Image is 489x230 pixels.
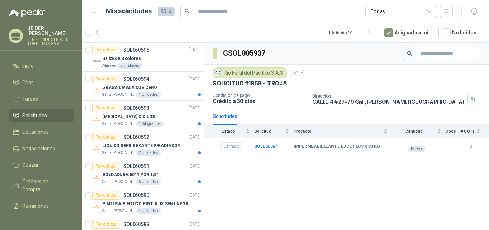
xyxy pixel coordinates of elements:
[254,144,278,149] a: SOL060584
[27,37,74,46] p: FERRE INDUSTRIAL DE TORNILLOS SAS
[102,172,158,178] p: SOLDADURA 6011 POR 1/8"
[106,6,152,17] h1: Mis solicitudes
[102,208,135,214] p: Santa [PERSON_NAME]
[123,222,149,227] p: SOL060588
[312,99,464,105] p: CALLE 4 # 27-79 Cali , [PERSON_NAME][GEOGRAPHIC_DATA]
[223,48,266,59] h3: GSOL005937
[189,221,201,228] p: [DATE]
[102,63,116,69] p: Almatec
[392,141,441,147] b: 1
[22,95,38,103] span: Tareas
[294,144,380,150] b: IMPERMEABILIZANTE EUCOPLUS x 33 KG
[213,112,237,120] div: Solicitudes
[381,26,432,39] button: Asignado a mi
[9,158,74,172] a: Cotizar
[92,115,101,124] img: Company Logo
[123,105,149,111] p: SOL060593
[92,86,101,95] img: Company Logo
[213,129,244,134] span: Estado
[189,134,201,141] p: [DATE]
[102,201,192,207] p: PINTURA PINTUCO PINTULUX 3EN1 NEGRO X G
[123,164,149,169] p: SOL060591
[213,67,287,78] div: Rio Fertil del Pacífico S.A.S.
[92,104,120,112] div: Por cotizar
[22,79,33,86] span: Chat
[102,150,135,156] p: Santa [PERSON_NAME]
[22,62,34,70] span: Inicio
[102,92,135,98] p: Santa [PERSON_NAME]
[189,76,201,83] p: [DATE]
[460,125,489,138] th: # COTs
[22,112,47,119] span: Solicitudes
[92,220,120,229] div: Por cotizar
[460,143,480,150] b: 0
[117,63,142,69] div: 5 Unidades
[446,125,460,138] th: Docs
[123,135,149,140] p: SOL060592
[123,47,149,52] p: SOL060596
[9,92,74,106] a: Tareas
[102,121,135,127] p: Santa [PERSON_NAME]
[213,98,306,104] p: Crédito a 30 días
[102,142,180,149] p: LIQUIDO REFRIGERANTE P/RADIADOR
[22,161,39,169] span: Cotizar
[22,145,55,152] span: Negociaciones
[92,191,120,200] div: Por cotizar
[408,146,425,152] div: Bultos
[92,144,101,153] img: Company Logo
[92,57,101,66] img: Company Logo
[189,163,201,170] p: [DATE]
[213,93,306,98] p: Condición de pago
[312,94,464,99] p: Dirección
[328,27,375,38] div: 1 - 50 de 6547
[438,26,480,39] button: No Leídos
[102,113,155,120] p: [MEDICAL_DATA] X KILOS
[22,178,67,193] span: Órdenes de Compra
[22,202,49,210] span: Remisiones
[92,202,101,211] img: Company Logo
[213,80,287,87] p: SOLICITUD #1958 - TROJA
[9,199,74,213] a: Remisiones
[82,130,204,159] a: Por cotizarSOL060592[DATE] Company LogoLIQUIDO REFRIGERANTE P/RADIADORSanta [PERSON_NAME]2 Unidades
[370,8,385,15] div: Todas
[9,109,74,122] a: Solicitudes
[102,179,135,185] p: Santa [PERSON_NAME]
[136,92,161,98] div: 1 Unidades
[22,128,49,136] span: Licitaciones
[123,76,149,81] p: SOL060594
[82,72,204,101] a: Por cotizarSOL060594[DATE] Company LogoGRASA OMALA DOS CEROSanta [PERSON_NAME]1 Unidades
[9,76,74,89] a: Chat
[136,208,161,214] div: 4 Unidades
[82,188,204,217] a: Por cotizarSOL060590[DATE] Company LogoPINTURA PINTUCO PINTULUX 3EN1 NEGRO X GSanta [PERSON_NAME]...
[294,125,392,138] th: Producto
[220,142,242,151] div: Cerrado
[460,129,475,134] span: # COTs
[290,70,305,76] p: [DATE]
[92,46,120,54] div: Por cotizar
[189,105,201,112] p: [DATE]
[9,142,74,155] a: Negociaciones
[82,101,204,130] a: Por cotizarSOL060593[DATE] Company Logo[MEDICAL_DATA] X KILOSSanta [PERSON_NAME]1 Kilogramos
[92,75,120,83] div: Por cotizar
[392,129,436,134] span: Cantidad
[214,69,222,77] img: Company Logo
[392,125,446,138] th: Cantidad
[9,175,74,196] a: Órdenes de Compra
[92,173,101,182] img: Company Logo
[136,121,164,127] div: 1 Kilogramos
[82,159,204,188] a: Por cotizarSOL060591[DATE] Company LogoSOLDADURA 6011 POR 1/8"Santa [PERSON_NAME]5 Unidades
[27,26,74,36] p: JEIDER [PERSON_NAME]
[185,9,190,14] span: search
[82,43,204,72] a: Por cotizarSOL060596[DATE] Company LogoBaliza de 3 coloresAlmatec5 Unidades
[9,9,45,17] img: Logo peakr
[254,129,284,134] span: Solicitud
[136,150,161,156] div: 2 Unidades
[123,193,149,198] p: SOL060590
[136,179,161,185] div: 5 Unidades
[9,59,74,73] a: Inicio
[92,133,120,141] div: Por cotizar
[254,125,294,138] th: Solicitud
[294,129,382,134] span: Producto
[9,125,74,139] a: Licitaciones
